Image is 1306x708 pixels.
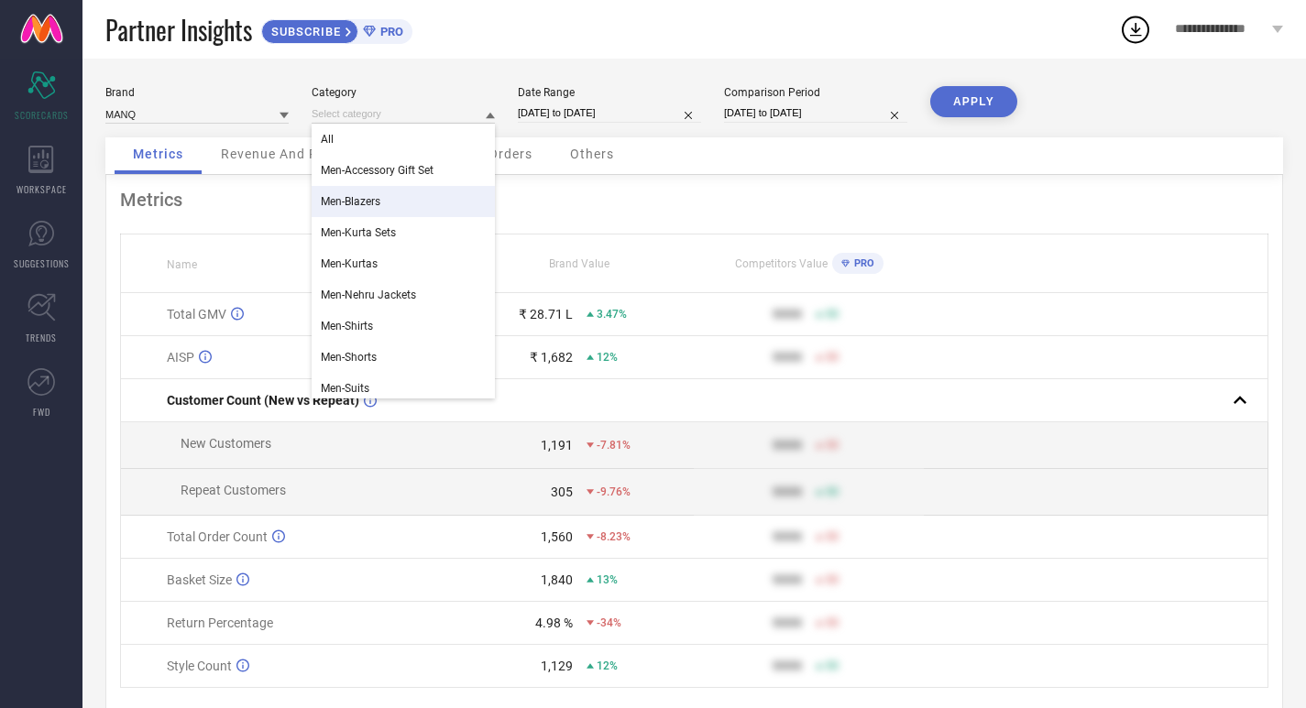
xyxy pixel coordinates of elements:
[312,373,495,404] div: Men-Suits
[597,485,631,498] span: -9.76%
[321,289,416,301] span: Men-Nehru Jackets
[26,331,57,344] span: TRENDS
[597,659,618,672] span: 12%
[773,529,802,544] div: 9999
[826,351,839,364] span: 50
[15,108,69,122] span: SCORECARDS
[33,405,50,419] span: FWD
[597,439,631,452] span: -7.81%
[773,659,802,673] div: 9999
[549,257,609,270] span: Brand Value
[376,25,403,38] span: PRO
[773,438,802,452] div: 9999
[321,351,377,364] span: Men-Shorts
[826,616,839,629] span: 50
[312,217,495,248] div: Men-Kurta Sets
[1119,13,1152,46] div: Open download list
[541,438,573,452] div: 1,191
[321,320,373,332] span: Men-Shirts
[167,258,197,271] span: Name
[262,25,346,38] span: SUBSCRIBE
[312,310,495,342] div: Men-Shirts
[321,164,434,177] span: Men-Accessory Gift Set
[312,342,495,373] div: Men-Shorts
[14,256,70,270] span: SUGGESTIONS
[826,439,839,452] span: 50
[773,350,802,365] div: 9999
[312,124,495,155] div: All
[221,147,355,161] span: Revenue And Pricing
[181,483,286,497] span: Repeat Customers
[321,133,334,146] span: All
[167,307,226,321] span: Total GMV
[312,279,495,310] div: Men-Nehru Jackets
[735,257,828,270] span: Competitors Value
[597,573,618,586] span: 13%
[773,485,802,499] div: 9999
[16,182,67,196] span: WORKSPACE
[570,147,614,161] span: Others
[321,257,378,270] span: Men-Kurtas
[826,485,839,498] span: 50
[551,485,573,499] div: 305
[773,572,802,587] div: 9999
[724,103,907,123] input: Select comparison period
[167,572,232,587] span: Basket Size
[773,307,802,321] div: 9999
[133,147,183,161] span: Metrics
[519,307,573,321] div: ₹ 28.71 L
[312,186,495,217] div: Men-Blazers
[597,530,631,543] span: -8.23%
[167,350,194,365] span: AISP
[312,104,495,124] input: Select category
[321,195,380,208] span: Men-Blazers
[597,616,621,629] span: -34%
[597,351,618,364] span: 12%
[120,189,1268,211] div: Metrics
[724,86,907,99] div: Comparison Period
[167,615,273,630] span: Return Percentage
[167,529,268,544] span: Total Order Count
[518,86,701,99] div: Date Range
[321,382,369,395] span: Men-Suits
[312,155,495,186] div: Men-Accessory Gift Set
[826,573,839,586] span: 50
[541,572,573,587] div: 1,840
[312,248,495,279] div: Men-Kurtas
[541,529,573,544] div: 1,560
[597,308,627,321] span: 3.47%
[535,615,573,630] div: 4.98 %
[167,393,359,408] span: Customer Count (New vs Repeat)
[518,103,701,123] input: Select date range
[167,659,232,673] span: Style Count
[530,350,573,365] div: ₹ 1,682
[773,615,802,630] div: 9999
[105,86,289,99] div: Brand
[261,15,412,44] a: SUBSCRIBEPRO
[850,257,874,269] span: PRO
[541,659,573,673] div: 1,129
[826,308,839,321] span: 50
[181,436,271,451] span: New Customers
[826,659,839,672] span: 50
[930,86,1017,117] button: APPLY
[105,11,252,49] span: Partner Insights
[826,530,839,543] span: 50
[321,226,396,239] span: Men-Kurta Sets
[312,86,495,99] div: Category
